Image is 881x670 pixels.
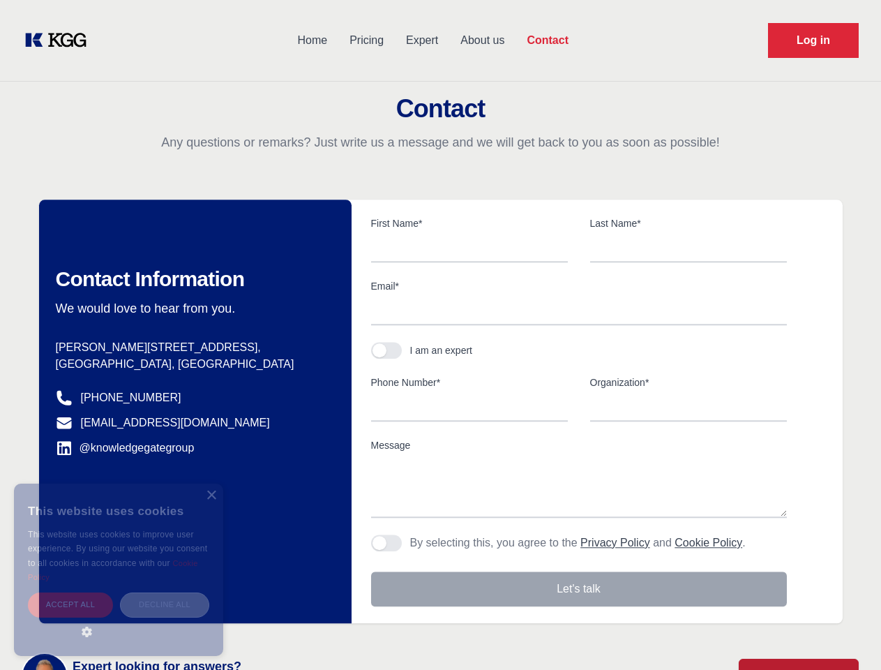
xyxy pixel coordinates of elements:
a: Contact [515,22,580,59]
p: [PERSON_NAME][STREET_ADDRESS], [56,339,329,356]
a: Pricing [338,22,395,59]
div: This website uses cookies [28,494,209,528]
p: Any questions or remarks? Just write us a message and we will get back to you as soon as possible! [17,134,864,151]
div: Accept all [28,593,113,617]
a: @knowledgegategroup [56,440,195,456]
iframe: Chat Widget [811,603,881,670]
div: Cookie settings [15,657,86,664]
a: Cookie Policy [28,559,198,581]
label: Message [371,438,787,452]
a: Request Demo [768,23,859,58]
a: Expert [395,22,449,59]
a: [EMAIL_ADDRESS][DOMAIN_NAME] [81,415,270,431]
label: Last Name* [590,216,787,230]
h2: Contact [17,95,864,123]
label: Phone Number* [371,375,568,389]
h2: Contact Information [56,267,329,292]
label: First Name* [371,216,568,230]
a: Privacy Policy [580,537,650,549]
a: KOL Knowledge Platform: Talk to Key External Experts (KEE) [22,29,98,52]
a: [PHONE_NUMBER] [81,389,181,406]
p: By selecting this, you agree to the and . [410,535,746,551]
div: Close [206,491,216,501]
p: We would love to hear from you. [56,300,329,317]
span: This website uses cookies to improve user experience. By using our website you consent to all coo... [28,530,207,568]
div: I am an expert [410,343,473,357]
p: [GEOGRAPHIC_DATA], [GEOGRAPHIC_DATA] [56,356,329,373]
a: Home [286,22,338,59]
label: Organization* [590,375,787,389]
label: Email* [371,279,787,293]
button: Let's talk [371,572,787,606]
a: Cookie Policy [675,537,742,549]
div: Decline all [120,593,209,617]
a: About us [449,22,515,59]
